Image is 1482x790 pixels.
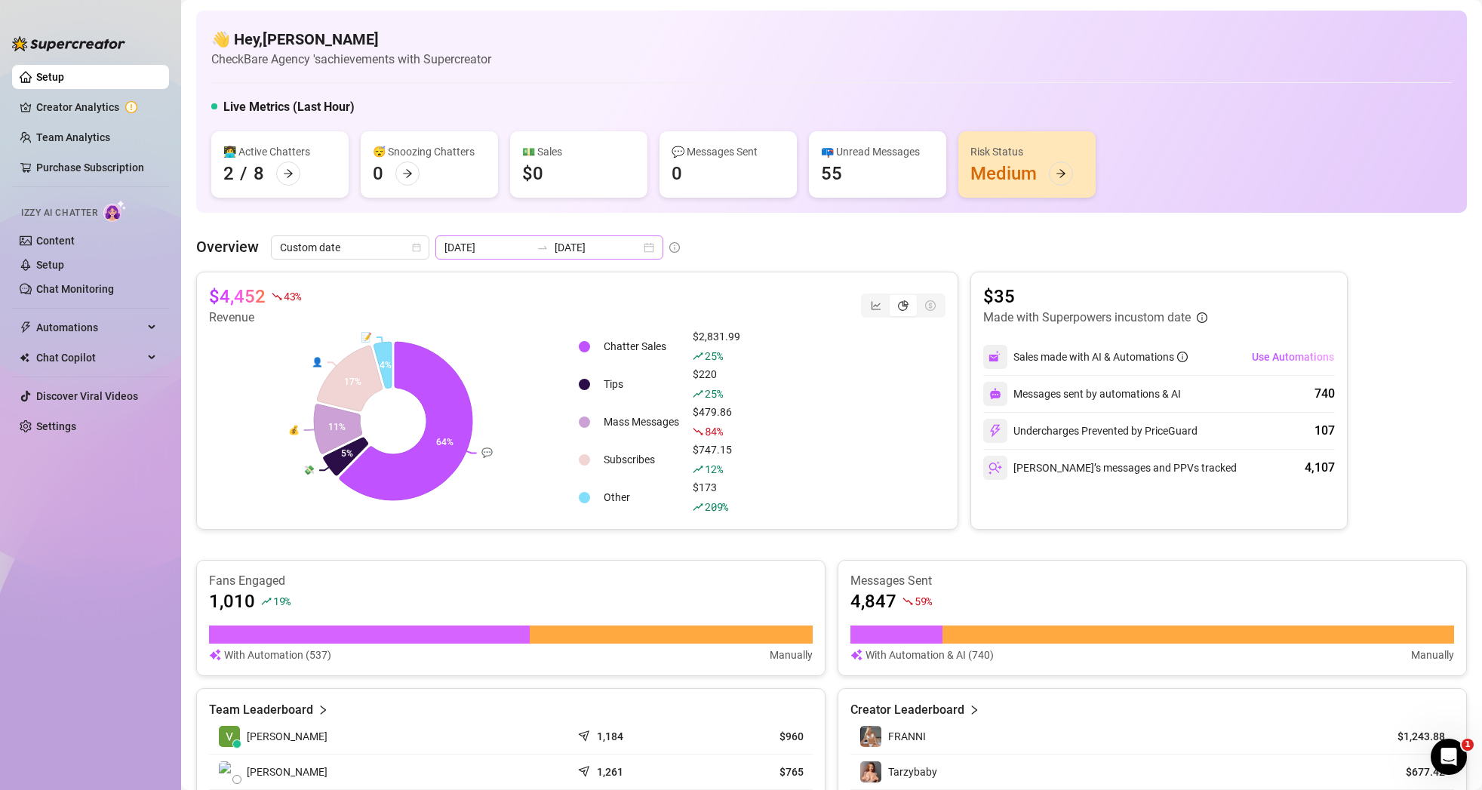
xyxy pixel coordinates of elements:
[211,50,491,69] article: Check Bare Agency 's achievements with Supercreator
[555,239,641,256] input: End date
[850,647,862,663] img: svg%3e
[693,351,703,361] span: rise
[223,161,234,186] div: 2
[598,404,685,440] td: Mass Messages
[224,647,331,663] article: With Automation (537)
[223,98,355,116] h5: Live Metrics (Last Hour)
[821,143,934,160] div: 📪 Unread Messages
[866,647,994,663] article: With Automation & AI (740)
[902,596,913,607] span: fall
[701,764,804,779] article: $765
[254,161,264,186] div: 8
[597,764,623,779] article: 1,261
[693,464,703,475] span: rise
[481,447,493,459] text: 💬
[693,328,740,364] div: $2,831.99
[850,573,1454,589] article: Messages Sent
[598,328,685,364] td: Chatter Sales
[1431,739,1467,775] iframe: Intercom live chat
[578,762,593,777] span: send
[1197,312,1207,323] span: info-circle
[537,241,549,254] span: swap-right
[444,239,530,256] input: Start date
[284,289,301,303] span: 43 %
[693,502,703,512] span: rise
[983,309,1191,327] article: Made with Superpowers in custom date
[598,366,685,402] td: Tips
[219,726,240,747] img: Vince Deltran
[989,388,1001,400] img: svg%3e
[597,729,623,744] article: 1,184
[925,300,936,311] span: dollar-circle
[12,36,125,51] img: logo-BBDzfeDw.svg
[705,424,722,438] span: 84 %
[701,729,804,744] article: $960
[283,168,294,179] span: arrow-right
[989,424,1002,438] img: svg%3e
[211,29,491,50] h4: 👋 Hey, [PERSON_NAME]
[850,701,964,719] article: Creator Leaderboard
[1376,764,1445,779] article: $677.42
[537,241,549,254] span: to
[693,426,703,437] span: fall
[970,143,1084,160] div: Risk Status
[318,701,328,719] span: right
[969,701,979,719] span: right
[219,761,240,782] img: Julie
[36,155,157,180] a: Purchase Subscription
[36,315,143,340] span: Automations
[1411,647,1454,663] article: Manually
[209,701,313,719] article: Team Leaderboard
[888,730,926,742] span: FRANNI
[247,764,327,780] span: [PERSON_NAME]
[20,352,29,363] img: Chat Copilot
[861,294,945,318] div: segmented control
[20,321,32,334] span: thunderbolt
[522,143,635,160] div: 💵 Sales
[209,589,255,613] article: 1,010
[209,284,266,309] article: $4,452
[247,728,327,745] span: [PERSON_NAME]
[693,404,740,440] div: $479.86
[693,366,740,402] div: $220
[598,441,685,478] td: Subscribes
[770,647,813,663] article: Manually
[21,206,97,220] span: Izzy AI Chatter
[669,242,680,253] span: info-circle
[280,236,420,259] span: Custom date
[1252,351,1334,363] span: Use Automations
[361,331,372,343] text: 📝
[989,461,1002,475] img: svg%3e
[522,161,543,186] div: $0
[36,71,64,83] a: Setup
[693,441,740,478] div: $747.15
[261,596,272,607] span: rise
[983,382,1181,406] div: Messages sent by automations & AI
[860,726,881,747] img: FRANNI
[36,390,138,402] a: Discover Viral Videos
[412,243,421,252] span: calendar
[1177,352,1188,362] span: info-circle
[860,761,881,782] img: Tarzybaby
[821,161,842,186] div: 55
[888,766,937,778] span: Tarzybaby
[36,259,64,271] a: Setup
[693,389,703,399] span: rise
[36,95,157,119] a: Creator Analytics exclamation-circle
[209,573,813,589] article: Fans Engaged
[983,419,1198,443] div: Undercharges Prevented by PriceGuard
[705,386,722,401] span: 25 %
[705,349,722,363] span: 25 %
[103,200,127,222] img: AI Chatter
[983,284,1207,309] article: $35
[1314,422,1335,440] div: 107
[598,479,685,515] td: Other
[672,161,682,186] div: 0
[303,465,315,476] text: 💸
[36,235,75,247] a: Content
[209,309,301,327] article: Revenue
[223,143,337,160] div: 👩‍💻 Active Chatters
[578,727,593,742] span: send
[36,131,110,143] a: Team Analytics
[983,456,1237,480] div: [PERSON_NAME]’s messages and PPVs tracked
